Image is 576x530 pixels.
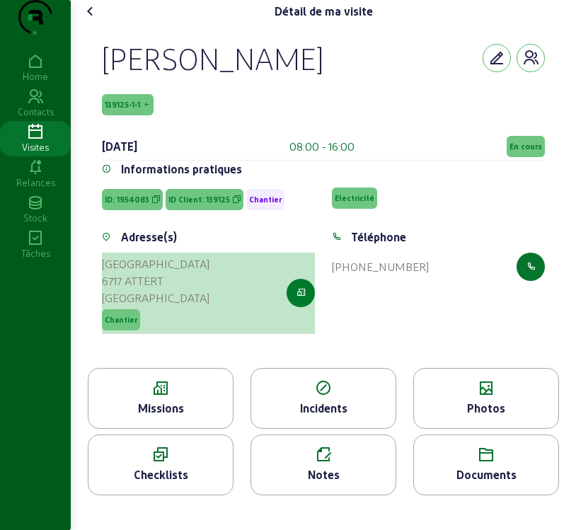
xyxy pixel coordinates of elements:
div: [GEOGRAPHIC_DATA] [102,255,209,272]
div: Informations pratiques [121,161,242,178]
div: Adresse(s) [121,229,177,246]
span: Chantier [105,315,137,325]
span: En cours [509,142,542,151]
div: Incidents [251,400,396,417]
div: [DATE] [102,138,137,155]
div: Photos [414,400,558,417]
span: ID: 1954083 [105,195,149,204]
div: 6717 ATTERT [102,272,209,289]
span: ID Client: 139125 [168,195,230,204]
div: [PERSON_NAME] [102,40,323,76]
div: Documents [414,466,558,483]
span: Electricité [335,193,374,203]
div: Checklists [88,466,233,483]
div: [GEOGRAPHIC_DATA] [102,289,209,306]
div: 08:00 - 16:00 [289,138,355,155]
div: Missions [88,400,233,417]
span: 139125-1-1 [105,100,140,110]
div: Notes [251,466,396,483]
div: [PHONE_NUMBER] [332,258,429,275]
span: Chantier [249,195,282,204]
div: Détail de ma visite [275,3,373,20]
div: Téléphone [351,229,406,246]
